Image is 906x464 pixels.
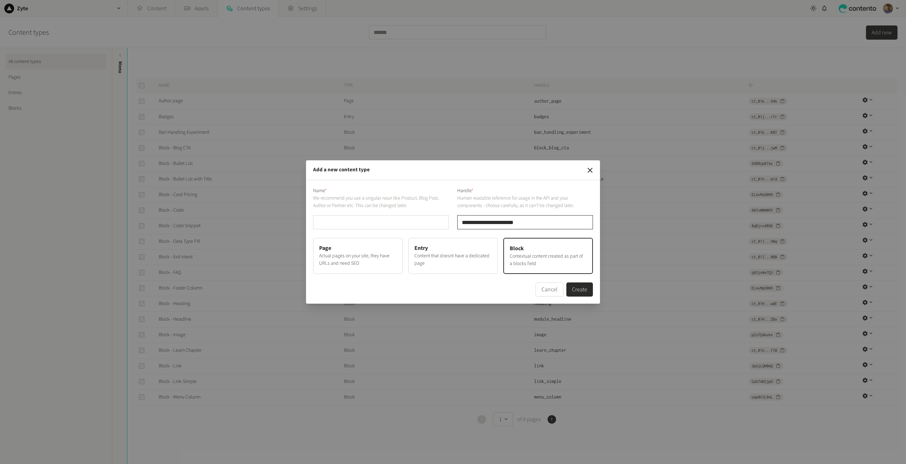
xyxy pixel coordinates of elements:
label: Handle [457,187,474,195]
p: Content that doesnt have a dedicated page [414,252,492,267]
p: We recommend you use a singular noun like Product, Blog Post, Author or Partner etc. This can be ... [313,195,449,210]
span: Block [510,245,524,252]
button: Cancel [536,282,564,297]
span: Page [319,244,331,252]
button: Create [566,282,593,297]
p: Contextual content created as part of a blocks field [510,253,587,268]
label: Name [313,187,327,195]
p: Human readable reference for usage in the API and your components - choose carefully, as it can’t... [457,195,593,210]
h2: Add a new content type [313,166,370,174]
span: Entry [414,244,428,252]
p: Actual pages on your site, they have URLs and need SEO [319,252,397,267]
